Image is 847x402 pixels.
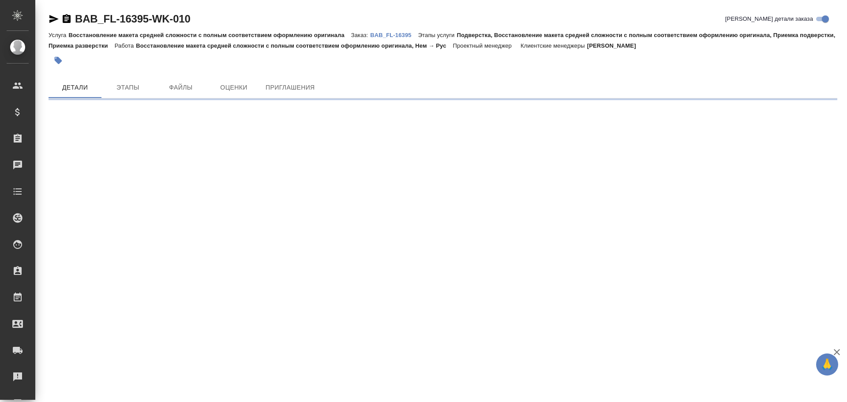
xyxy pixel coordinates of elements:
p: Проектный менеджер [453,42,514,49]
p: Работа [115,42,136,49]
button: Добавить тэг [49,51,68,70]
p: Услуга [49,32,68,38]
a: BAB_FL-16395 [370,31,418,38]
span: Этапы [107,82,149,93]
a: BAB_FL-16395-WK-010 [75,13,191,25]
p: Восстановление макета средней сложности с полным соответствием оформлению оригинала [68,32,351,38]
span: Оценки [213,82,255,93]
p: Клиентские менеджеры [521,42,587,49]
button: Скопировать ссылку [61,14,72,24]
p: BAB_FL-16395 [370,32,418,38]
span: [PERSON_NAME] детали заказа [725,15,813,23]
p: Этапы услуги [418,32,457,38]
button: 🙏 [816,353,838,376]
p: Заказ: [351,32,370,38]
span: Приглашения [266,82,315,93]
span: Детали [54,82,96,93]
p: [PERSON_NAME] [587,42,643,49]
p: Восстановление макета средней сложности с полным соответствием оформлению оригинала, Нем → Рус [136,42,453,49]
span: Файлы [160,82,202,93]
button: Скопировать ссылку для ЯМессенджера [49,14,59,24]
span: 🙏 [820,355,835,374]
